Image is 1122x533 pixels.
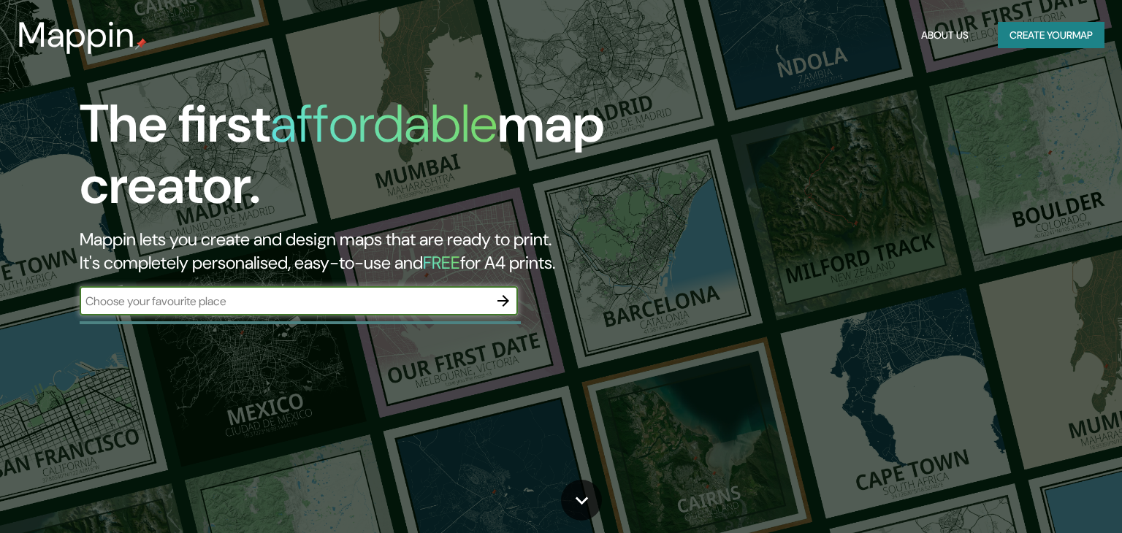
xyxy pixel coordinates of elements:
[80,293,489,310] input: Choose your favourite place
[423,251,460,274] h5: FREE
[270,90,497,158] h1: affordable
[80,93,641,228] h1: The first map creator.
[135,38,147,50] img: mappin-pin
[18,15,135,55] h3: Mappin
[998,22,1104,49] button: Create yourmap
[80,228,641,275] h2: Mappin lets you create and design maps that are ready to print. It's completely personalised, eas...
[915,22,974,49] button: About Us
